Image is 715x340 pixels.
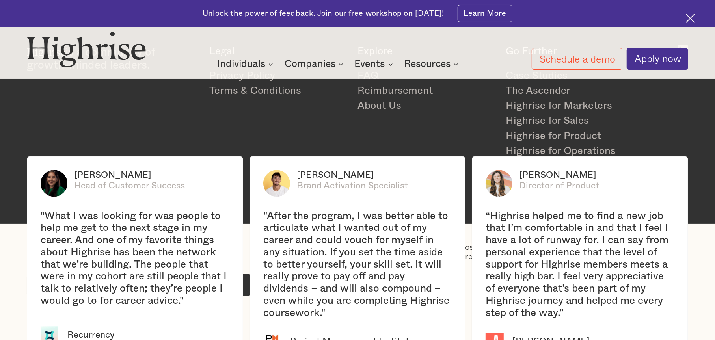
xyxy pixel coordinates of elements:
div: "After the program, I was better able to articulate what I wanted out of my career and could vouc... [263,210,452,319]
div: [PERSON_NAME] [74,170,185,180]
a: Schedule a demo [532,48,622,70]
a: Apply now [627,48,688,70]
a: Highrise for Sales [506,113,643,128]
div: Unlock the power of feedback. Join our free workshop on [DATE]! [203,8,444,19]
a: Highrise for Product [506,128,643,143]
div: [PERSON_NAME] [519,170,599,180]
a: The Ascender [506,83,643,98]
div: [PERSON_NAME] [297,170,408,180]
div: Companies [285,59,335,69]
div: Events [355,59,395,69]
div: Brand Activation Specialist [297,180,408,191]
a: About Us [357,98,495,113]
div: Resources [404,59,451,69]
img: Highrise logo [27,31,146,67]
div: “Highrise helped me to find a new job that I’m comfortable in and that I feel I have a lot of run... [486,210,674,319]
a: Terms & Conditions [209,83,346,98]
a: Reimbursement [357,83,495,98]
a: Highrise for Marketers [506,98,643,113]
a: Highrise for Operations [506,143,643,158]
div: Companies [285,59,346,69]
div: Director of Product [519,180,599,191]
div: Individuals [217,59,265,69]
div: Head of Customer Success [74,180,185,191]
img: Cross icon [686,14,695,23]
div: "What I was looking for was people to help me get to the next stage in my career. And one of my f... [41,210,229,307]
div: Events [355,59,385,69]
a: Learn More [458,5,512,22]
div: Resources [404,59,461,69]
div: Individuals [217,59,276,69]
